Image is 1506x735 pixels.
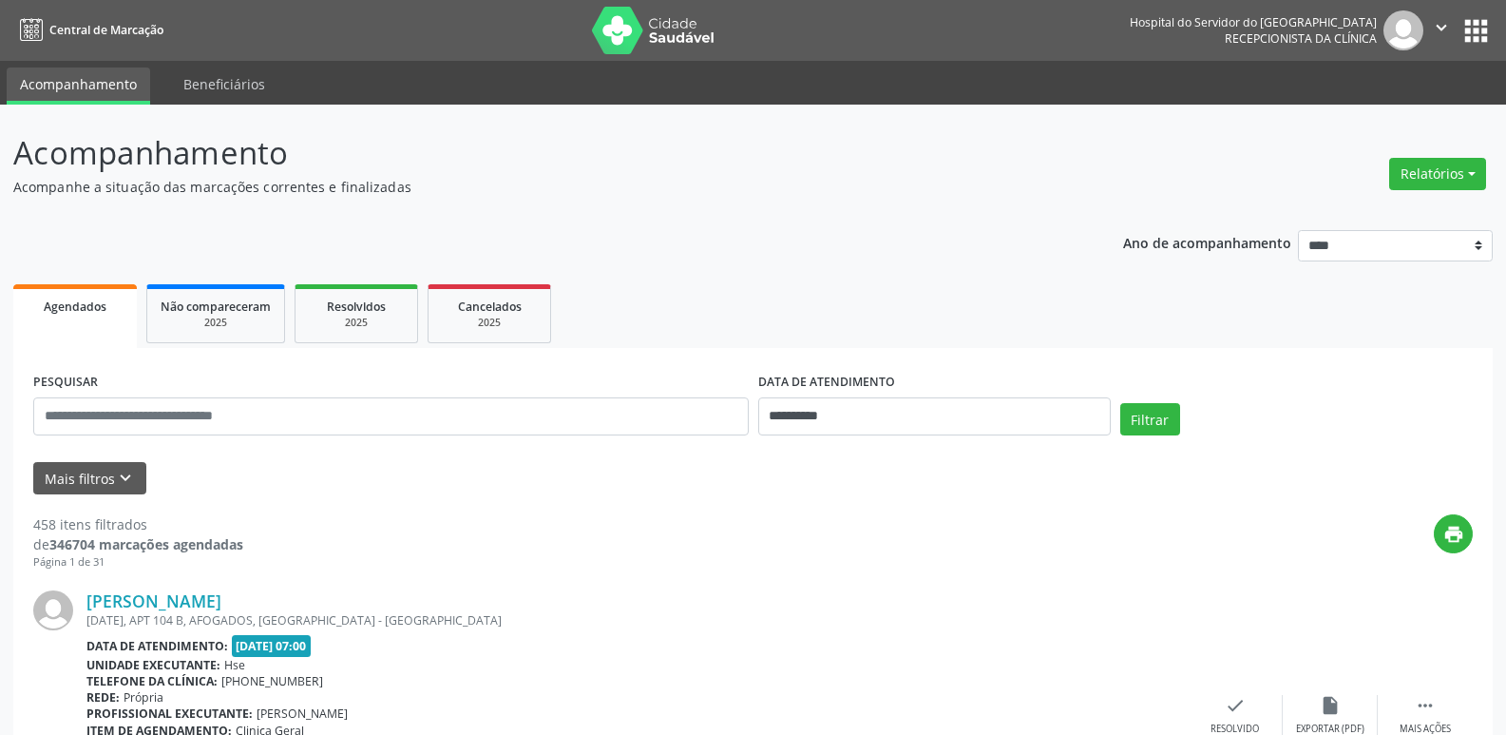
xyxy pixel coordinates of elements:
a: Acompanhamento [7,68,150,105]
div: Página 1 de 31 [33,554,243,571]
label: DATA DE ATENDIMENTO [758,368,895,397]
label: PESQUISAR [33,368,98,397]
i: print [1443,524,1464,545]
i:  [1431,17,1452,38]
div: de [33,534,243,554]
p: Ano de acompanhamento [1123,230,1291,254]
strong: 346704 marcações agendadas [49,535,243,553]
i: insert_drive_file [1320,695,1341,716]
div: Hospital do Servidor do [GEOGRAPHIC_DATA] [1130,14,1377,30]
i: check [1225,695,1246,716]
button: Filtrar [1120,403,1180,435]
div: 2025 [442,316,537,330]
span: Própria [124,689,163,706]
i:  [1415,695,1436,716]
span: Central de Marcação [49,22,163,38]
b: Rede: [86,689,120,706]
img: img [33,590,73,630]
button: print [1434,514,1473,553]
button: Mais filtroskeyboard_arrow_down [33,462,146,495]
b: Profissional executante: [86,706,253,722]
b: Data de atendimento: [86,638,228,654]
div: 2025 [161,316,271,330]
i: keyboard_arrow_down [115,468,136,489]
span: Recepcionista da clínica [1225,30,1377,47]
span: [DATE] 07:00 [232,635,312,657]
p: Acompanhamento [13,129,1049,177]
img: img [1383,10,1423,50]
b: Unidade executante: [86,657,220,673]
span: Não compareceram [161,299,271,315]
a: Beneficiários [170,68,278,101]
p: Acompanhe a situação das marcações correntes e finalizadas [13,177,1049,197]
b: Telefone da clínica: [86,673,218,689]
a: [PERSON_NAME] [86,590,221,611]
button: apps [1459,14,1493,48]
div: 2025 [309,316,404,330]
a: Central de Marcação [13,14,163,46]
span: Cancelados [458,299,522,315]
span: Resolvidos [327,299,386,315]
button:  [1423,10,1459,50]
span: [PHONE_NUMBER] [221,673,323,689]
span: [PERSON_NAME] [257,706,348,722]
div: [DATE], APT 104 B, AFOGADOS, [GEOGRAPHIC_DATA] - [GEOGRAPHIC_DATA] [86,612,1188,629]
div: 458 itens filtrados [33,514,243,534]
span: Hse [224,657,245,673]
button: Relatórios [1389,158,1486,190]
span: Agendados [44,299,106,315]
